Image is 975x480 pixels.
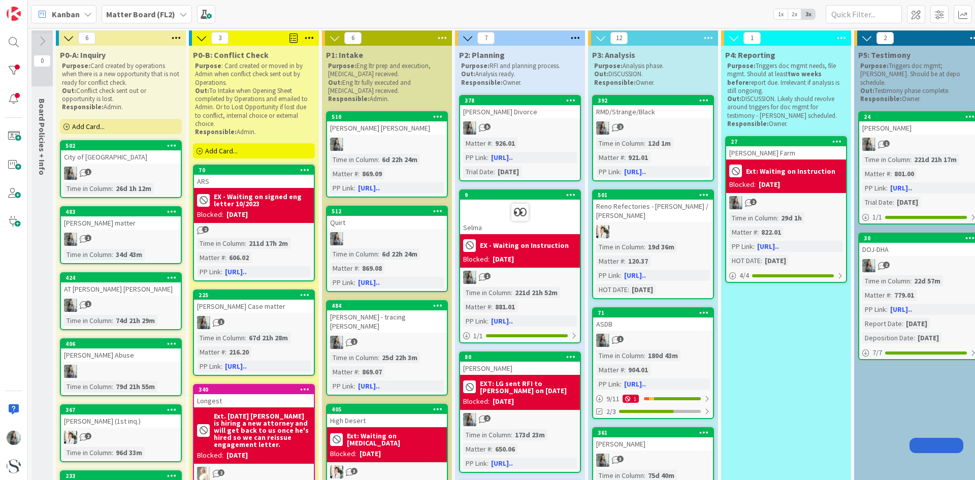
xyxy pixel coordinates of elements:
[862,182,886,194] div: PP Link
[66,142,181,149] div: 502
[645,241,677,252] div: 19d 36m
[727,62,845,95] p: Triggers doc mgmt needs, file mgmt. Should at least report due. Irrelevant if analysis is still o...
[330,168,358,179] div: Matter #
[197,209,223,220] div: Blocked:
[61,273,181,296] div: 424AT [PERSON_NAME] [PERSON_NAME]
[460,96,580,118] div: 378[PERSON_NAME] Divorce
[620,166,622,177] span: :
[596,270,620,281] div: PP Link
[62,86,76,95] strong: Out:
[330,154,378,165] div: Time in Column
[593,96,713,118] div: 392RMD/Strange/Black
[894,197,921,208] div: [DATE]
[195,127,237,136] strong: Responsible:
[801,9,815,19] span: 3x
[872,212,882,222] span: 1 / 1
[85,235,91,241] span: 1
[61,339,181,362] div: 406[PERSON_NAME] Abuse
[113,249,145,260] div: 34d 43m
[461,70,579,78] p: Analysis ready.
[645,138,673,149] div: 12d 1m
[890,168,892,179] span: :
[330,277,354,288] div: PP Link
[106,9,175,19] b: Matter Board (FL2)
[358,278,380,287] a: [URL]..
[330,336,343,349] img: LG
[463,121,476,135] img: LG
[327,405,447,427] div: 405High Desert
[214,193,311,207] b: EX - Waiting on signed eng letter 10/2023
[729,255,761,266] div: HOT DATE
[358,381,380,391] a: [URL]..
[64,431,77,444] img: KT
[727,94,741,103] strong: Out:
[883,262,890,268] span: 2
[330,465,343,478] img: KT
[788,9,801,19] span: 2x
[461,61,490,70] strong: Purpose:
[463,413,476,426] img: LG
[494,166,495,177] span: :
[729,227,757,238] div: Matter #
[194,291,314,300] div: 225
[332,208,447,215] div: 512
[890,183,912,193] a: [URL]..
[862,168,890,179] div: Matter #
[61,141,181,164] div: 502City of [GEOGRAPHIC_DATA]
[195,86,209,95] strong: Out:
[594,78,636,87] strong: Responsible:
[463,254,490,265] div: Blocked:
[463,138,491,149] div: Matter #
[778,212,804,223] div: 29d 1h
[37,99,47,175] span: Board Policies + Info
[327,405,447,414] div: 405
[860,61,889,70] strong: Purpose:
[461,79,579,87] p: Owner.
[52,8,80,20] span: Kanban
[491,459,513,468] a: [URL]..
[64,365,77,378] img: LG
[598,191,713,199] div: 501
[596,121,609,135] img: LG
[726,196,846,209] div: LG
[328,62,446,79] p: Eng ltr prep and execution, [MEDICAL_DATA] received.
[594,79,712,87] p: Owner.
[491,138,493,149] span: :
[727,70,823,86] strong: two weeks before
[593,454,713,467] div: LG
[624,379,646,389] a: [URL]..
[484,273,491,279] span: 1
[330,182,354,194] div: PP Link
[194,166,314,175] div: 70
[327,216,447,229] div: Quirt
[465,191,580,199] div: 9
[729,212,777,223] div: Time in Column
[727,95,845,120] p: DISCUSSION. Likely should revolve around triggers for doc mgmt for testimony - [PERSON_NAME] sche...
[495,166,522,177] div: [DATE]
[66,208,181,215] div: 483
[64,183,112,194] div: Time in Column
[460,96,580,105] div: 378
[596,454,609,467] img: LG
[862,259,875,272] img: LG
[226,252,251,263] div: 606.02
[460,330,580,342] div: 1/1
[7,7,21,21] img: Visit kanbanzone.com
[484,123,491,130] span: 5
[197,316,210,329] img: LG
[731,138,846,145] div: 27
[85,169,91,175] span: 1
[461,78,503,87] strong: Responsible:
[327,121,447,135] div: [PERSON_NAME] [PERSON_NAME]
[62,62,180,87] p: Card created by operations when there is a new opportunity that is not ready for conflict check.
[910,275,912,286] span: :
[460,190,580,200] div: 9
[66,274,181,281] div: 424
[211,32,229,44] span: 3
[596,152,624,163] div: Matter #
[60,50,106,60] span: P0-A: Inquiry
[593,96,713,105] div: 392
[757,227,759,238] span: :
[750,199,757,205] span: 2
[461,62,579,70] p: RFI and planning process.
